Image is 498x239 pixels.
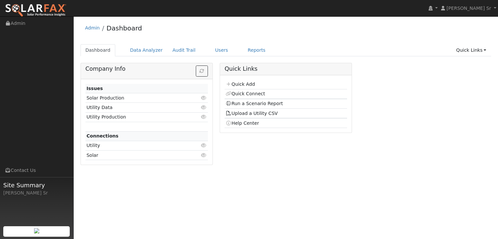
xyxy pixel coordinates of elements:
a: Users [210,44,233,56]
a: Dashboard [81,44,116,56]
a: Help Center [226,120,259,126]
span: [PERSON_NAME] Sr [447,6,491,11]
td: Solar [85,151,188,160]
i: Click to view [201,105,207,110]
a: Run a Scenario Report [226,101,283,106]
i: Click to view [201,153,207,157]
td: Solar Production [85,93,188,103]
a: Dashboard [106,24,142,32]
a: Quick Connect [226,91,265,96]
img: SolarFax [5,4,66,17]
img: retrieve [34,228,39,233]
a: Admin [85,25,100,30]
i: Click to view [201,96,207,100]
a: Audit Trail [168,44,200,56]
h5: Quick Links [225,65,347,72]
h5: Company Info [85,65,208,72]
td: Utility Data [85,103,188,112]
strong: Connections [86,133,119,138]
a: Upload a Utility CSV [226,111,278,116]
i: Click to view [201,115,207,119]
td: Utility Production [85,112,188,122]
a: Reports [243,44,270,56]
a: Quick Add [226,82,255,87]
td: Utility [85,141,188,150]
div: [PERSON_NAME] Sr [3,190,70,196]
a: Quick Links [451,44,491,56]
i: Click to view [201,143,207,148]
a: Data Analyzer [125,44,168,56]
strong: Issues [86,86,103,91]
span: Site Summary [3,181,70,190]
